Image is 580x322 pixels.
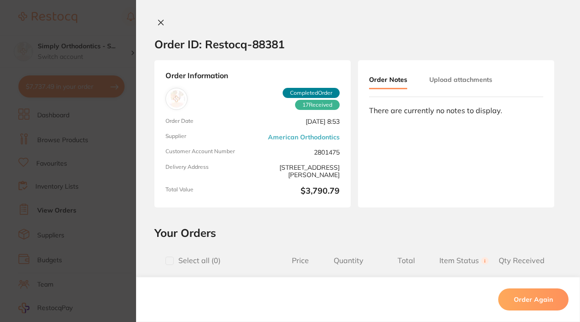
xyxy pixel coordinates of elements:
[165,133,249,141] span: Supplier
[369,106,543,115] div: There are currently no notes to display.
[165,164,249,179] span: Delivery Address
[256,118,340,126] span: [DATE] 8:53
[154,226,562,240] h2: Your Orders
[498,288,569,310] button: Order Again
[435,256,493,265] span: Item Status
[281,256,319,265] span: Price
[377,256,435,265] span: Total
[493,256,551,265] span: Qty Received
[256,164,340,179] span: [STREET_ADDRESS][PERSON_NAME]
[256,148,340,156] span: 2801475
[165,118,249,126] span: Order Date
[268,133,340,141] a: American Orthodontics
[429,71,492,88] button: Upload attachments
[168,90,185,108] img: American Orthodontics
[165,71,340,80] strong: Order Information
[165,148,249,156] span: Customer Account Number
[319,256,377,265] span: Quantity
[295,100,340,110] span: Received
[283,88,340,98] span: Completed Order
[256,186,340,196] b: $3,790.79
[369,71,407,89] button: Order Notes
[154,37,284,51] h2: Order ID: Restocq- 88381
[174,256,221,265] span: Select all ( 0 )
[165,186,249,196] span: Total Value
